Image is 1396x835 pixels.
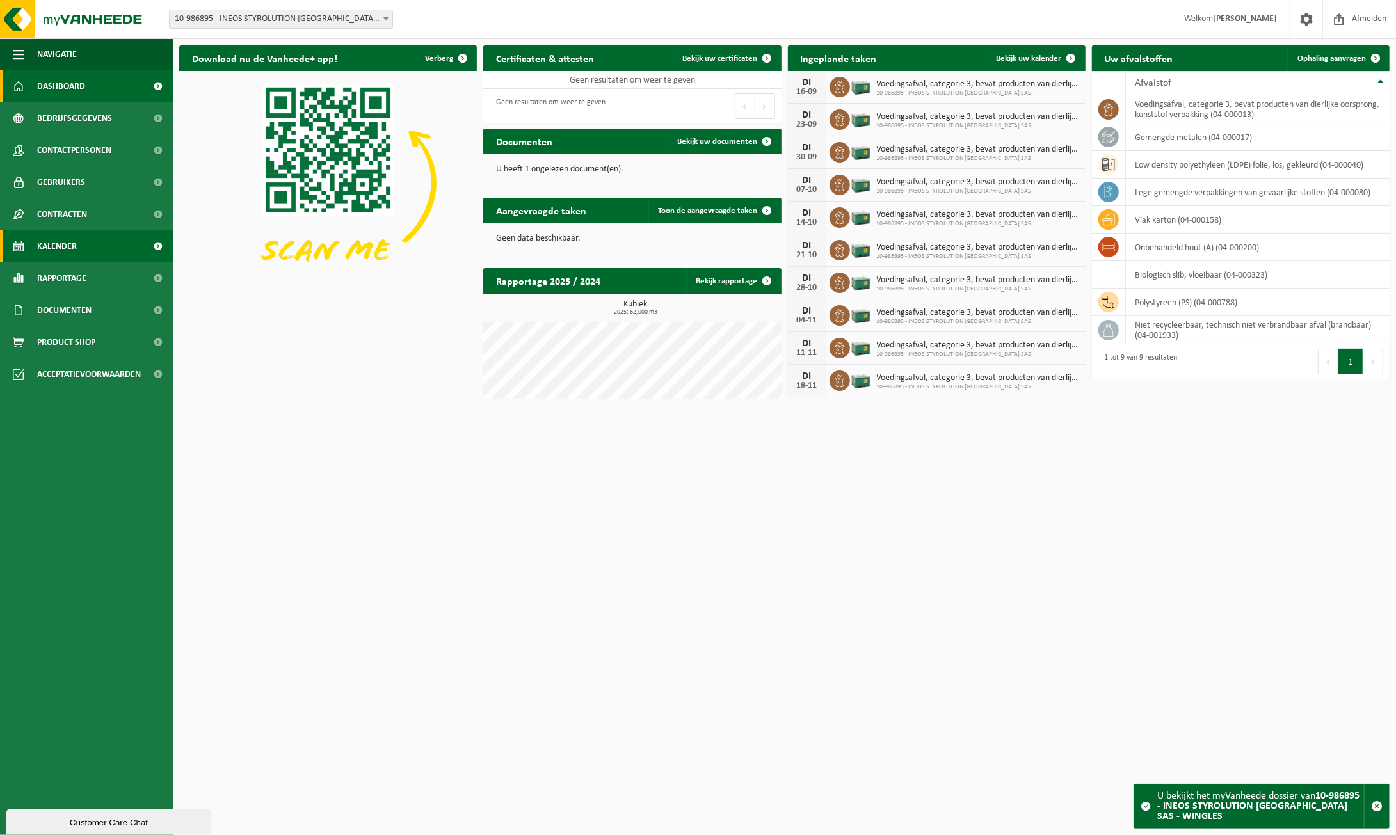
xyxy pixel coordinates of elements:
span: Kalender [37,230,77,262]
p: U heeft 1 ongelezen document(en). [496,165,768,174]
div: DI [794,306,820,316]
div: 18-11 [794,381,820,390]
span: Voedingsafval, categorie 3, bevat producten van dierlijke oorsprong, kunststof v... [877,308,1079,318]
div: DI [794,175,820,186]
span: Toon de aangevraagde taken [659,207,758,215]
div: 14-10 [794,218,820,227]
button: 1 [1338,349,1363,374]
span: Acceptatievoorwaarden [37,358,141,390]
span: Contracten [37,198,87,230]
span: 10-986895 - INEOS STYROLUTION [GEOGRAPHIC_DATA] SAS [877,155,1079,163]
div: DI [794,77,820,88]
td: niet recycleerbaar, technisch niet verbrandbaar afval (brandbaar) (04-001933) [1126,316,1390,344]
a: Bekijk uw documenten [668,129,780,154]
img: PB-LB-0680-HPE-GN-01 [850,107,872,129]
span: Voedingsafval, categorie 3, bevat producten van dierlijke oorsprong, kunststof v... [877,145,1079,155]
a: Bekijk uw certificaten [673,45,780,71]
span: Ophaling aanvragen [1297,54,1366,63]
td: gemengde metalen (04-000017) [1126,123,1390,151]
span: 10-986895 - INEOS STYROLUTION [GEOGRAPHIC_DATA] SAS [877,253,1079,260]
td: polystyreen (PS) (04-000788) [1126,289,1390,316]
img: Download de VHEPlus App [179,71,477,294]
img: PB-LB-0680-HPE-GN-01 [850,336,872,358]
img: PB-LB-0680-HPE-GN-01 [850,369,872,390]
button: Previous [735,93,755,119]
span: Voedingsafval, categorie 3, bevat producten van dierlijke oorsprong, kunststof v... [877,79,1079,90]
h2: Download nu de Vanheede+ app! [179,45,350,70]
div: 1 tot 9 van 9 resultaten [1098,347,1178,376]
span: Dashboard [37,70,85,102]
button: Next [755,93,775,119]
span: Bekijk uw documenten [678,138,758,146]
button: Previous [1318,349,1338,374]
span: 10-986895 - INEOS STYROLUTION [GEOGRAPHIC_DATA] SAS [877,383,1079,391]
div: DI [794,273,820,283]
span: Bedrijfsgegevens [37,102,112,134]
div: 21-10 [794,251,820,260]
span: 10-986895 - INEOS STYROLUTION [GEOGRAPHIC_DATA] SAS [877,220,1079,228]
a: Ophaling aanvragen [1287,45,1388,71]
div: DI [794,143,820,153]
div: 11-11 [794,349,820,358]
iframe: chat widget [6,807,214,835]
td: Geen resultaten om weer te geven [483,71,781,89]
td: voedingsafval, categorie 3, bevat producten van dierlijke oorsprong, kunststof verpakking (04-000... [1126,95,1390,123]
span: Bekijk uw certificaten [683,54,758,63]
img: PB-LB-0680-HPE-GN-01 [850,75,872,97]
span: Gebruikers [37,166,85,198]
div: 28-10 [794,283,820,292]
td: lege gemengde verpakkingen van gevaarlijke stoffen (04-000080) [1126,179,1390,206]
span: 10-986895 - INEOS STYROLUTION [GEOGRAPHIC_DATA] SAS [877,351,1079,358]
div: DI [794,338,820,349]
td: vlak karton (04-000158) [1126,206,1390,234]
td: low density polyethyleen (LDPE) folie, los, gekleurd (04-000040) [1126,151,1390,179]
span: Afvalstof [1135,78,1172,88]
button: Next [1363,349,1383,374]
td: biologisch slib, vloeibaar (04-000323) [1126,261,1390,289]
span: 10-986895 - INEOS STYROLUTION [GEOGRAPHIC_DATA] SAS [877,187,1079,195]
span: Voedingsafval, categorie 3, bevat producten van dierlijke oorsprong, kunststof v... [877,275,1079,285]
img: PB-LB-0680-HPE-GN-01 [850,140,872,162]
img: PB-LB-0680-HPE-GN-01 [850,303,872,325]
a: Bekijk uw kalender [986,45,1084,71]
span: 10-986895 - INEOS STYROLUTION [GEOGRAPHIC_DATA] SAS [877,285,1079,293]
div: 16-09 [794,88,820,97]
img: PB-LB-0680-HPE-GN-01 [850,238,872,260]
span: Voedingsafval, categorie 3, bevat producten van dierlijke oorsprong, kunststof v... [877,243,1079,253]
span: Documenten [37,294,92,326]
td: onbehandeld hout (A) (04-000200) [1126,234,1390,261]
div: 04-11 [794,316,820,325]
span: 2025: 62,000 m3 [490,309,781,315]
span: Voedingsafval, categorie 3, bevat producten van dierlijke oorsprong, kunststof v... [877,340,1079,351]
span: 10-986895 - INEOS STYROLUTION [GEOGRAPHIC_DATA] SAS [877,122,1079,130]
div: 07-10 [794,186,820,195]
span: 10-986895 - INEOS STYROLUTION [GEOGRAPHIC_DATA] SAS [877,318,1079,326]
div: DI [794,241,820,251]
div: U bekijkt het myVanheede dossier van [1157,784,1364,828]
h2: Uw afvalstoffen [1092,45,1186,70]
span: Voedingsafval, categorie 3, bevat producten van dierlijke oorsprong, kunststof v... [877,112,1079,122]
h2: Aangevraagde taken [483,198,599,223]
button: Verberg [415,45,476,71]
span: 10-986895 - INEOS STYROLUTION FRANCE SAS - WINGLES [170,10,392,28]
img: PB-LB-0680-HPE-GN-01 [850,205,872,227]
img: PB-LB-0680-HPE-GN-01 [850,271,872,292]
span: Voedingsafval, categorie 3, bevat producten van dierlijke oorsprong, kunststof v... [877,373,1079,383]
h2: Ingeplande taken [788,45,890,70]
div: 23-09 [794,120,820,129]
span: Product Shop [37,326,95,358]
a: Toon de aangevraagde taken [648,198,780,223]
span: Voedingsafval, categorie 3, bevat producten van dierlijke oorsprong, kunststof v... [877,210,1079,220]
span: Verberg [425,54,453,63]
a: Bekijk rapportage [686,268,780,294]
div: DI [794,371,820,381]
span: Bekijk uw kalender [996,54,1062,63]
span: Navigatie [37,38,77,70]
span: Voedingsafval, categorie 3, bevat producten van dierlijke oorsprong, kunststof v... [877,177,1079,187]
span: Contactpersonen [37,134,111,166]
span: 10-986895 - INEOS STYROLUTION [GEOGRAPHIC_DATA] SAS [877,90,1079,97]
span: Rapportage [37,262,86,294]
span: 10-986895 - INEOS STYROLUTION FRANCE SAS - WINGLES [169,10,393,29]
h2: Certificaten & attesten [483,45,607,70]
